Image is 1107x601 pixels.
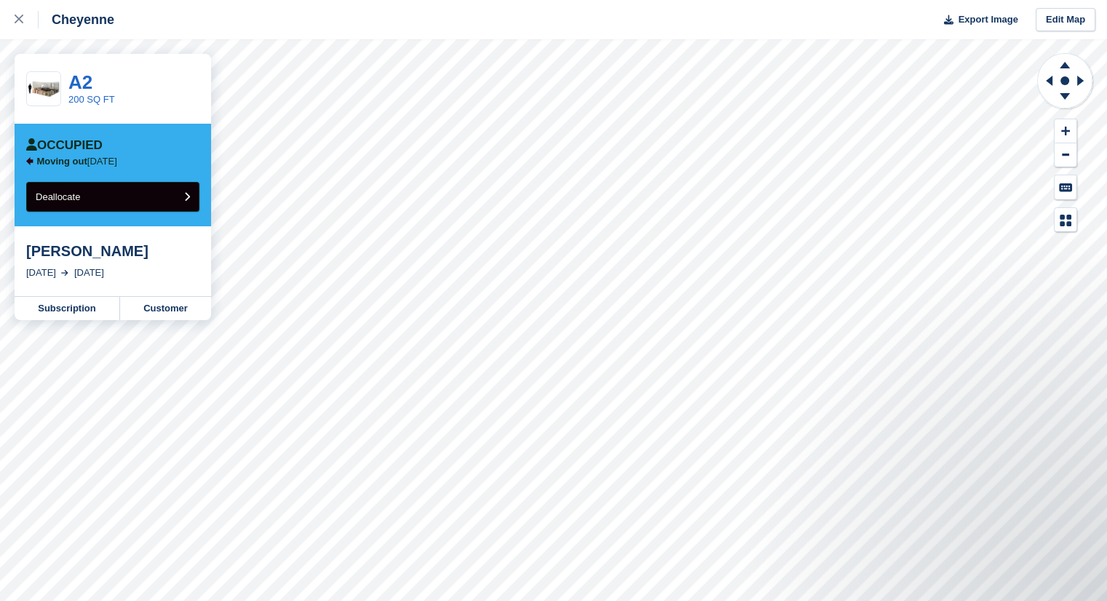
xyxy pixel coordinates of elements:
a: Customer [120,297,211,320]
img: arrow-right-light-icn-cde0832a797a2874e46488d9cf13f60e5c3a73dbe684e267c42b8395dfbc2abf.svg [61,270,68,276]
a: 200 SQ FT [68,94,115,105]
button: Map Legend [1055,208,1076,232]
button: Keyboard Shortcuts [1055,175,1076,199]
div: Cheyenne [39,11,114,28]
div: Occupied [26,138,103,153]
button: Deallocate [26,182,199,212]
div: [DATE] [26,266,56,280]
span: Export Image [958,12,1017,27]
button: Zoom Out [1055,143,1076,167]
a: A2 [68,71,92,93]
img: 200-sqft-unit.jpg [27,76,60,102]
button: Zoom In [1055,119,1076,143]
div: [DATE] [74,266,104,280]
button: Export Image [935,8,1018,32]
div: [PERSON_NAME] [26,242,199,260]
span: Moving out [37,156,87,167]
a: Subscription [15,297,120,320]
a: Edit Map [1036,8,1095,32]
p: [DATE] [37,156,117,167]
span: Deallocate [36,191,80,202]
img: arrow-left-icn-90495f2de72eb5bd0bd1c3c35deca35cc13f817d75bef06ecd7c0b315636ce7e.svg [26,157,33,165]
